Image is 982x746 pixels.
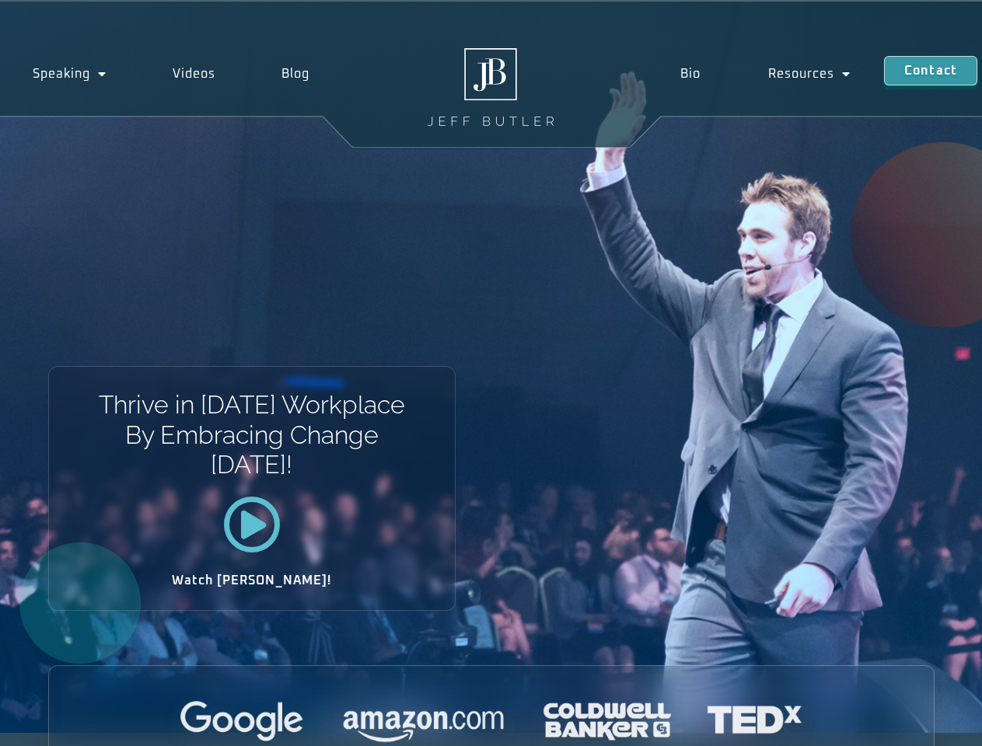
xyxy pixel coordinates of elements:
a: Blog [248,56,342,92]
a: Videos [140,56,249,92]
span: Contact [904,64,957,77]
h1: Thrive in [DATE] Workplace By Embracing Change [DATE]! [97,390,406,479]
a: Contact [884,56,977,85]
a: Bio [647,56,734,92]
a: Resources [735,56,884,92]
h2: Watch [PERSON_NAME]! [103,574,400,587]
nav: Menu [647,56,883,92]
